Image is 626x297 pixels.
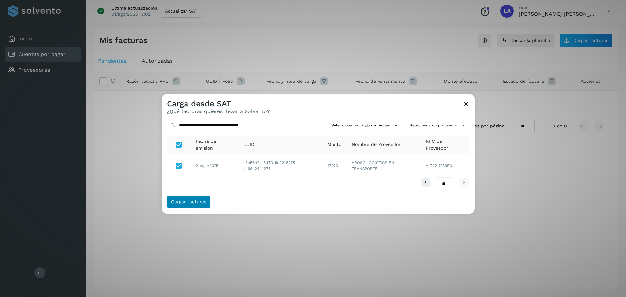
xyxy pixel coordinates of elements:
[167,108,270,114] p: ¿Qué facturas quieres llevar a Solvento?
[243,141,254,148] span: UUID
[347,154,421,177] td: AROSC LOGISTICS EN TRANSPORTE
[352,141,401,148] span: Nombre de Proveedor
[421,154,469,177] td: ALT2211289E0
[167,195,211,208] button: Cargar facturas
[171,200,206,204] span: Cargar facturas
[322,154,347,177] td: 17920
[329,120,402,131] button: Selecciona un rango de fechas
[407,120,469,131] button: Selecciona un proveedor
[238,154,322,177] td: a3c56e2a-8d73-5e22-8275-ae68e2444274
[167,99,270,109] h3: Carga desde SAT
[190,154,238,177] td: 21/ago/2025
[327,141,341,148] span: Monto
[196,138,233,152] span: Fecha de emisión
[426,138,464,152] span: RFC de Proveedor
